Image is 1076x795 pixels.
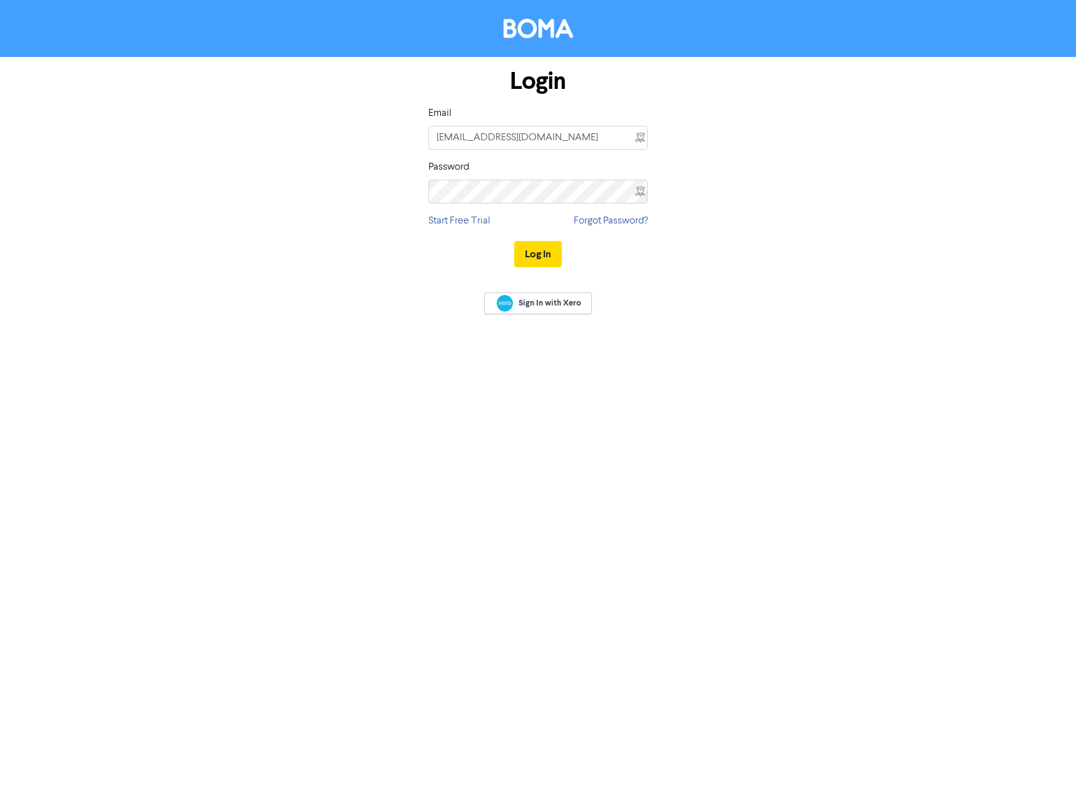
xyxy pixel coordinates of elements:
a: Forgot Password? [574,213,648,228]
img: BOMA Logo [504,19,573,38]
span: Sign In with Xero [519,297,581,309]
button: Log In [514,241,562,267]
h1: Login [428,67,648,96]
label: Password [428,160,469,175]
label: Email [428,106,452,121]
img: Xero logo [497,295,513,312]
a: Sign In with Xero [484,292,592,314]
a: Start Free Trial [428,213,490,228]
